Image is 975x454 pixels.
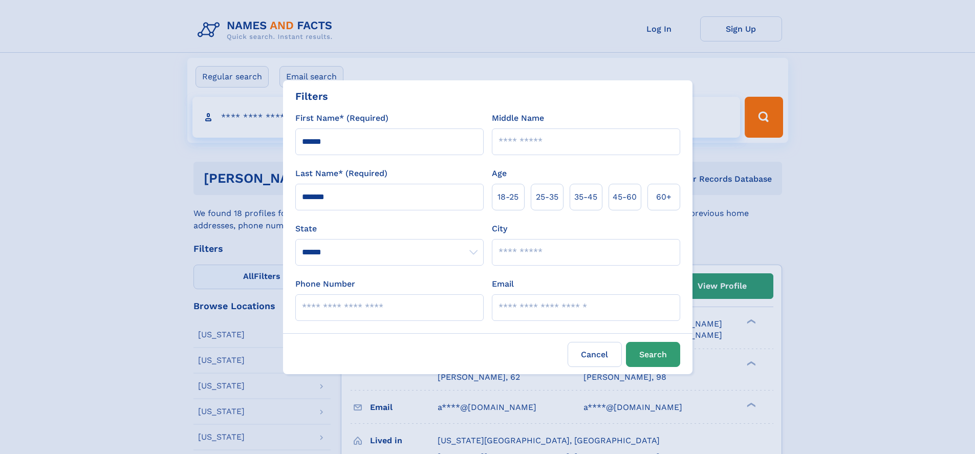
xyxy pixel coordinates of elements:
[295,167,387,180] label: Last Name* (Required)
[536,191,558,203] span: 25‑35
[492,223,507,235] label: City
[295,89,328,104] div: Filters
[492,278,514,290] label: Email
[568,342,622,367] label: Cancel
[295,223,484,235] label: State
[613,191,637,203] span: 45‑60
[492,112,544,124] label: Middle Name
[626,342,680,367] button: Search
[492,167,507,180] label: Age
[574,191,597,203] span: 35‑45
[295,278,355,290] label: Phone Number
[295,112,388,124] label: First Name* (Required)
[656,191,671,203] span: 60+
[497,191,518,203] span: 18‑25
